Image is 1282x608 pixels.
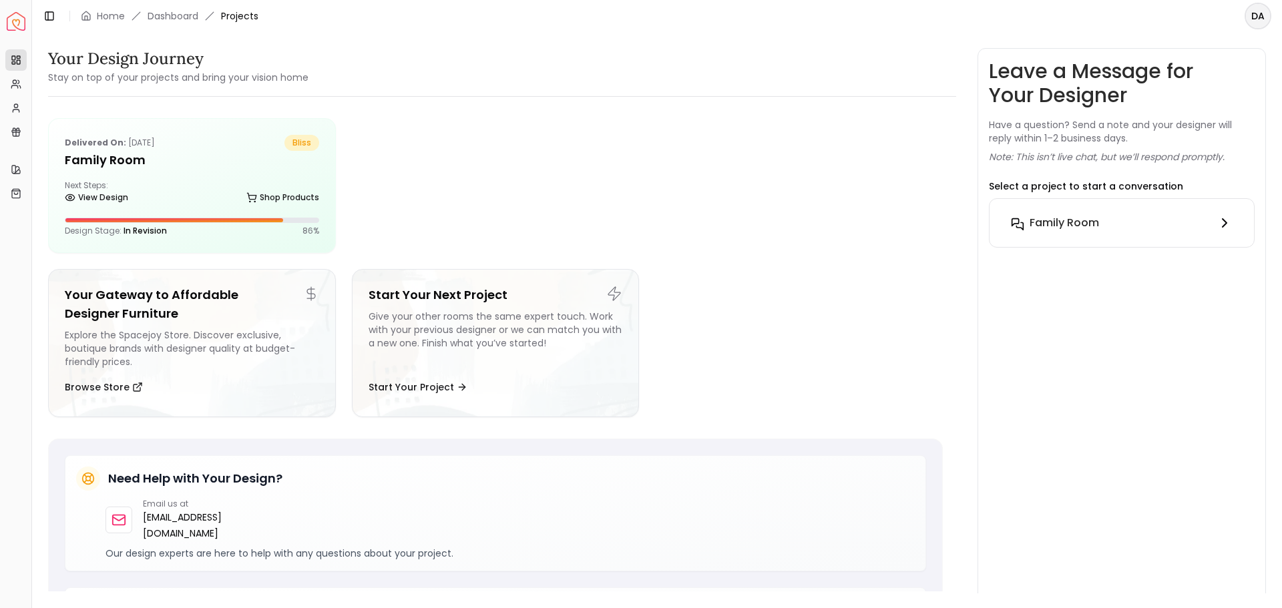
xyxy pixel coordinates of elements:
[65,374,143,400] button: Browse Store
[65,286,319,323] h5: Your Gateway to Affordable Designer Furniture
[1246,4,1270,28] span: DA
[246,188,319,207] a: Shop Products
[221,9,258,23] span: Projects
[65,137,126,148] b: Delivered on:
[369,310,623,368] div: Give your other rooms the same expert touch. Work with your previous designer or we can match you...
[65,135,155,151] p: [DATE]
[48,71,308,84] small: Stay on top of your projects and bring your vision home
[989,150,1225,164] p: Note: This isn’t live chat, but we’ll respond promptly.
[143,499,292,509] p: Email us at
[369,286,623,304] h5: Start Your Next Project
[81,9,258,23] nav: breadcrumb
[124,225,167,236] span: In Revision
[989,118,1255,145] p: Have a question? Send a note and your designer will reply within 1–2 business days.
[97,9,125,23] a: Home
[148,9,198,23] a: Dashboard
[7,12,25,31] img: Spacejoy Logo
[108,469,282,488] h5: Need Help with Your Design?
[48,48,308,69] h3: Your Design Journey
[1245,3,1271,29] button: DA
[1000,210,1243,236] button: Family Room
[65,151,319,170] h5: Family Room
[989,180,1183,193] p: Select a project to start a conversation
[143,509,292,541] a: [EMAIL_ADDRESS][DOMAIN_NAME]
[302,226,319,236] p: 86 %
[65,226,167,236] p: Design Stage:
[48,269,336,417] a: Your Gateway to Affordable Designer FurnitureExplore the Spacejoy Store. Discover exclusive, bout...
[65,328,319,368] div: Explore the Spacejoy Store. Discover exclusive, boutique brands with designer quality at budget-f...
[989,59,1255,107] h3: Leave a Message for Your Designer
[65,180,319,207] div: Next Steps:
[369,374,467,400] button: Start Your Project
[284,135,319,151] span: bliss
[105,547,915,560] p: Our design experts are here to help with any questions about your project.
[65,188,128,207] a: View Design
[1030,215,1099,231] h6: Family Room
[352,269,640,417] a: Start Your Next ProjectGive your other rooms the same expert touch. Work with your previous desig...
[7,12,25,31] a: Spacejoy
